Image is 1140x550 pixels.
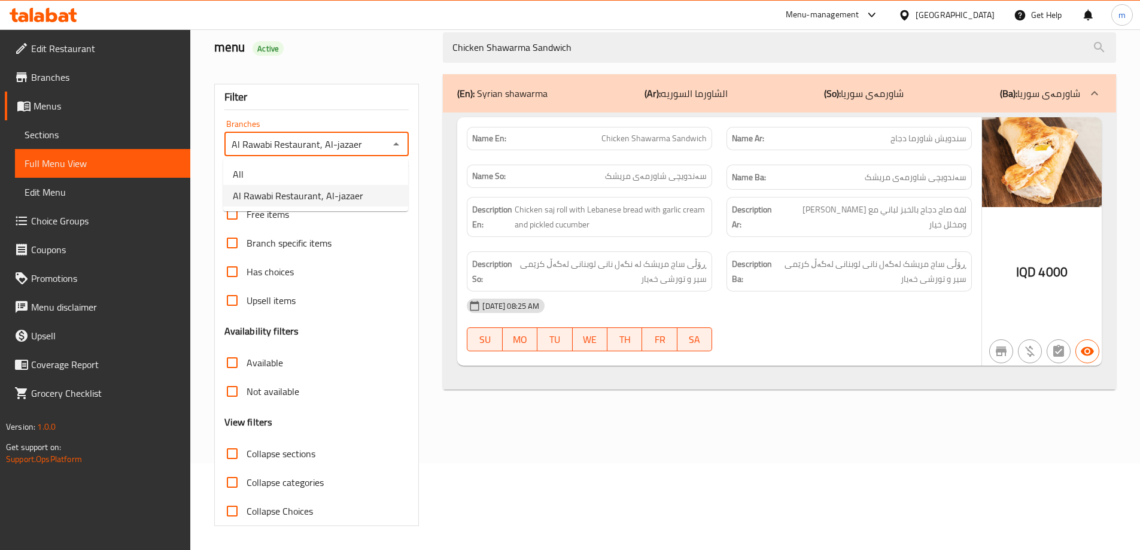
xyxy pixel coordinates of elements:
span: Collapse sections [247,446,315,461]
button: SA [677,327,712,351]
button: Available [1075,339,1099,363]
strong: Description Ar: [732,202,779,232]
span: Promotions [31,271,181,285]
strong: Name Ba: [732,170,766,185]
span: Get support on: [6,439,61,455]
span: Sections [25,127,181,142]
a: Sections [15,120,190,149]
b: (Ar): [645,84,661,102]
input: search [443,32,1116,63]
a: Full Menu View [15,149,190,178]
span: FR [647,331,672,348]
a: Menu disclaimer [5,293,190,321]
span: Menu disclaimer [31,300,181,314]
strong: Name Ar: [732,132,764,145]
button: WE [573,327,607,351]
span: SA [682,331,707,348]
button: Close [388,136,405,153]
span: سەندویچی شاورمەی مریشک [865,170,966,185]
span: سندويش شاورما دجاج [890,132,966,145]
span: All [233,167,244,181]
div: [GEOGRAPHIC_DATA] [916,8,995,22]
span: 1.0.0 [37,419,56,434]
span: Upsell items [247,293,296,308]
span: TU [542,331,567,348]
span: Collapse categories [247,475,324,490]
a: Coverage Report [5,350,190,379]
span: [DATE] 08:25 AM [478,300,544,312]
div: Active [253,41,284,56]
span: Available [247,355,283,370]
h3: View filters [224,415,273,429]
div: (En): Syrian shawarma(Ar):الشاورما السوريه(So):شاورمەی سوریا(Ba):شاورمەی سوریا [443,113,1116,390]
button: TH [607,327,642,351]
span: Chicken saj roll with Lebanese bread with garlic cream and pickled cucumber [515,202,707,232]
span: Coupons [31,242,181,257]
a: Grocery Checklist [5,379,190,408]
a: Choice Groups [5,206,190,235]
span: Chicken Shawarma Sandwich [601,132,707,145]
p: شاورمەی سوریا [824,86,904,101]
span: Free items [247,207,289,221]
strong: Description En: [472,202,512,232]
span: ڕۆڵی ساج مریشک لە نگەل نانی لوبنانی لەگەڵ کرێمی سیر و تورشی خەیار [515,257,707,286]
button: Purchased item [1018,339,1042,363]
h3: Availability filters [224,324,299,338]
span: Menus [34,99,181,113]
span: لفة صاج دجاج بالخبز لباني مع كريم ثوم ومخلل خيار [781,202,966,232]
button: MO [503,327,537,351]
span: Has choices [247,265,294,279]
strong: Name En: [472,132,506,145]
button: TU [537,327,572,351]
b: (So): [824,84,841,102]
button: SU [467,327,502,351]
a: Edit Restaurant [5,34,190,63]
strong: Name So: [472,170,506,183]
span: Branch specific items [247,236,332,250]
span: Edit Restaurant [31,41,181,56]
span: Edit Menu [25,185,181,199]
span: Choice Groups [31,214,181,228]
button: Not has choices [1047,339,1071,363]
span: MO [507,331,533,348]
h2: menu [214,38,429,56]
a: Support.OpsPlatform [6,451,82,467]
strong: Description Ba: [732,257,773,286]
a: Promotions [5,264,190,293]
div: Filter [224,84,409,110]
span: IQD [1016,260,1036,284]
div: Menu-management [786,8,859,22]
div: (En): Syrian shawarma(Ar):الشاورما السوريه(So):شاورمەی سوریا(Ba):شاورمەی سوریا [443,74,1116,113]
p: Syrian shawarma [457,86,548,101]
span: Branches [31,70,181,84]
b: (En): [457,84,475,102]
p: شاورمەی سوریا [1000,86,1080,101]
span: 4000 [1038,260,1068,284]
span: TH [612,331,637,348]
a: Branches [5,63,190,92]
strong: Description So: [472,257,512,286]
span: Al Rawabi Restaurant, Al-jazaer [233,189,363,203]
span: Upsell [31,329,181,343]
span: Grocery Checklist [31,386,181,400]
p: الشاورما السوريه [645,86,728,101]
b: (Ba): [1000,84,1017,102]
span: Active [253,43,284,54]
span: Collapse Choices [247,504,313,518]
a: Coupons [5,235,190,264]
span: SU [472,331,497,348]
a: Menus [5,92,190,120]
button: FR [642,327,677,351]
button: Not branch specific item [989,339,1013,363]
span: Coverage Report [31,357,181,372]
span: m [1118,8,1126,22]
span: سەندویچی شاورمەی مریشک [605,170,707,183]
img: Al_Rawabi_Restaurant_%D8%B3%D9%86%D8%AF%D9%88638676018075548036.jpg [982,117,1102,207]
span: Not available [247,384,299,399]
a: Edit Menu [15,178,190,206]
span: WE [577,331,603,348]
span: Full Menu View [25,156,181,171]
span: Version: [6,419,35,434]
a: Upsell [5,321,190,350]
span: ڕۆڵی ساج مریشک لەگەل نانی لوبنانی لەگەڵ کرێمی سیر و تورشی خەیار [775,257,966,286]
